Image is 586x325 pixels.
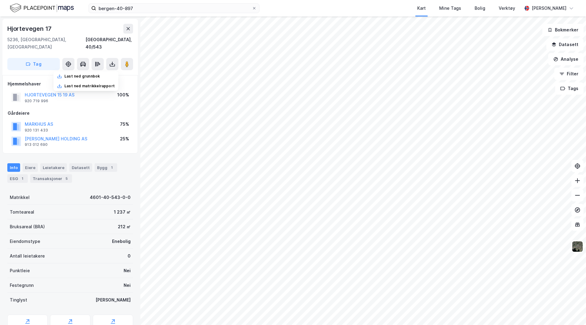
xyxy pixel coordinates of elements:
div: 1 [19,175,25,182]
div: Nei [124,267,131,274]
div: Transaksjoner [30,174,72,183]
div: Gårdeiere [8,110,133,117]
iframe: Chat Widget [555,296,586,325]
div: [PERSON_NAME] [96,296,131,304]
div: Bruksareal (BRA) [10,223,45,230]
img: logo.f888ab2527a4732fd821a326f86c7f29.svg [10,3,74,13]
div: Mine Tags [439,5,461,12]
div: 1 237 ㎡ [114,208,131,216]
div: Last ned grunnbok [64,74,100,79]
div: Eiendomstype [10,238,40,245]
div: Antall leietakere [10,252,45,260]
div: Tinglyst [10,296,27,304]
button: Filter [554,68,584,80]
div: Eiere [23,163,38,172]
div: Hjemmelshaver [8,80,133,88]
button: Datasett [546,38,584,51]
div: [GEOGRAPHIC_DATA], 40/543 [85,36,133,51]
div: Kart [417,5,426,12]
div: 5 [63,175,70,182]
div: 920 719 996 [25,99,48,103]
div: 4601-40-543-0-0 [90,194,131,201]
div: 920 131 433 [25,128,48,133]
div: Datasett [69,163,92,172]
div: 1 [109,164,115,171]
div: Info [7,163,20,172]
input: Søk på adresse, matrikkel, gårdeiere, leietakere eller personer [96,4,252,13]
img: 9k= [572,241,583,252]
div: Verktøy [499,5,515,12]
div: Last ned matrikkelrapport [64,84,115,88]
div: Festegrunn [10,282,34,289]
div: ESG [7,174,28,183]
div: Bolig [475,5,485,12]
div: Leietakere [40,163,67,172]
div: [PERSON_NAME] [532,5,566,12]
button: Analyse [548,53,584,65]
div: 212 ㎡ [118,223,131,230]
div: Tomteareal [10,208,34,216]
button: Bokmerker [542,24,584,36]
div: Matrikkel [10,194,30,201]
div: 0 [128,252,131,260]
div: Enebolig [112,238,131,245]
div: 25% [120,135,129,143]
button: Tags [555,82,584,95]
div: Bygg [95,163,117,172]
button: Tag [7,58,60,70]
div: Kontrollprogram for chat [555,296,586,325]
div: Nei [124,282,131,289]
div: Punktleie [10,267,30,274]
div: Hjortevegen 17 [7,24,53,34]
div: 5236, [GEOGRAPHIC_DATA], [GEOGRAPHIC_DATA] [7,36,85,51]
div: 75% [120,121,129,128]
div: 913 012 690 [25,142,48,147]
div: 100% [117,91,129,99]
